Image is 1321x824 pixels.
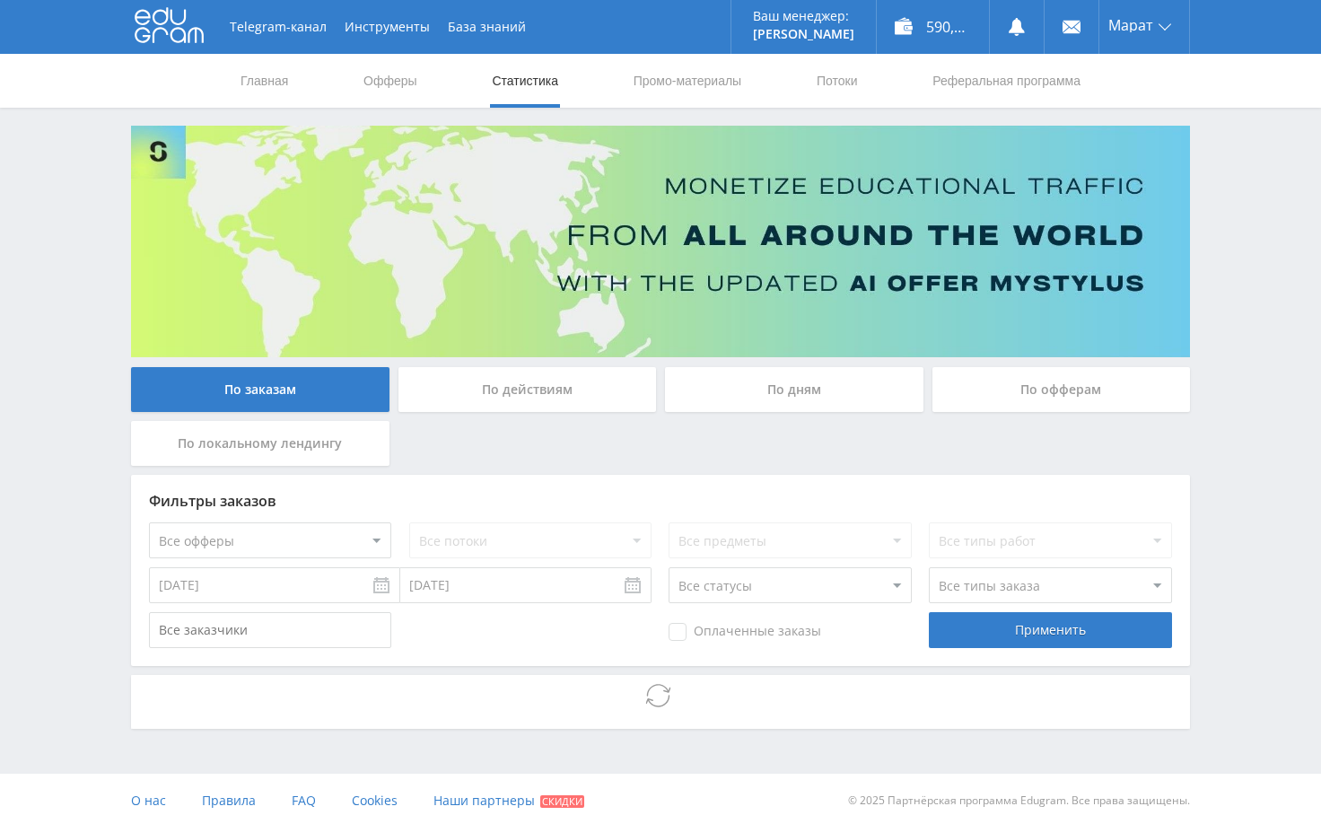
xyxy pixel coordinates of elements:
[665,367,923,412] div: По дням
[753,27,854,41] p: [PERSON_NAME]
[149,612,391,648] input: Все заказчики
[202,792,256,809] span: Правила
[753,9,854,23] p: Ваш менеджер:
[632,54,743,108] a: Промо-материалы
[398,367,657,412] div: По действиям
[239,54,290,108] a: Главная
[669,623,821,641] span: Оплаченные заказы
[362,54,419,108] a: Офферы
[352,792,398,809] span: Cookies
[932,367,1191,412] div: По офферам
[490,54,560,108] a: Статистика
[931,54,1082,108] a: Реферальная программа
[433,792,535,809] span: Наши партнеры
[149,493,1172,509] div: Фильтры заказов
[292,792,316,809] span: FAQ
[540,795,584,808] span: Скидки
[1108,18,1153,32] span: Марат
[815,54,860,108] a: Потоки
[131,126,1190,357] img: Banner
[131,792,166,809] span: О нас
[929,612,1171,648] div: Применить
[131,367,389,412] div: По заказам
[131,421,389,466] div: По локальному лендингу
